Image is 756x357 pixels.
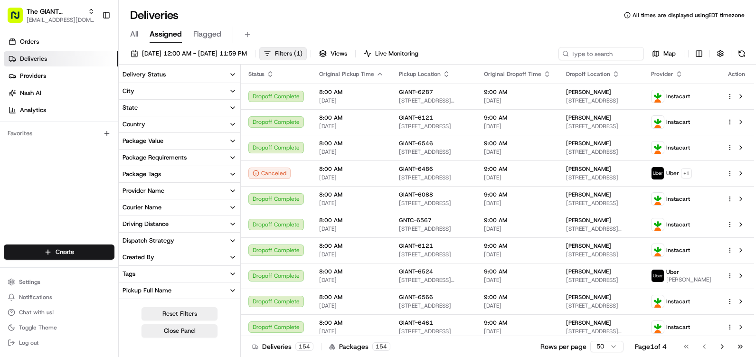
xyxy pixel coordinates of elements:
[119,116,240,132] button: Country
[566,319,611,327] span: [PERSON_NAME]
[4,4,98,27] button: The GIANT Company[EMAIL_ADDRESS][DOMAIN_NAME]
[315,47,351,60] button: Views
[319,276,384,284] span: [DATE]
[119,133,240,149] button: Package Value
[119,299,240,315] button: Pickup Business Name
[558,47,644,60] input: Type to search
[652,270,664,282] img: profile_uber_ahold_partner.png
[27,16,94,24] span: [EMAIL_ADDRESS][DOMAIN_NAME]
[4,68,118,84] a: Providers
[319,122,384,130] span: [DATE]
[248,168,291,179] button: Canceled
[566,199,636,207] span: [STREET_ADDRESS]
[399,302,469,310] span: [STREET_ADDRESS]
[681,168,692,178] button: +1
[484,319,551,327] span: 9:00 AM
[484,97,551,104] span: [DATE]
[329,342,390,351] div: Packages
[123,170,161,178] div: Package Tags
[319,174,384,181] span: [DATE]
[566,70,610,78] span: Dropoff Location
[119,183,240,199] button: Provider Name
[666,268,679,276] span: Uber
[484,148,551,156] span: [DATE]
[399,140,433,147] span: GIANT-6546
[4,126,114,141] div: Favorites
[126,47,251,60] button: [DATE] 12:00 AM - [DATE] 11:59 PM
[652,218,664,231] img: profile_instacart_ahold_partner.png
[399,70,441,78] span: Pickup Location
[80,139,88,146] div: 💻
[295,342,313,351] div: 154
[635,342,667,351] div: Page 1 of 4
[399,276,469,284] span: [STREET_ADDRESS][PERSON_NAME]
[666,323,690,331] span: Instacart
[666,144,690,151] span: Instacart
[123,270,135,278] div: Tags
[566,140,611,147] span: [PERSON_NAME]
[566,216,611,224] span: [PERSON_NAME]
[484,140,551,147] span: 9:00 AM
[648,47,680,60] button: Map
[399,165,433,173] span: GIANT-6486
[123,187,164,195] div: Provider Name
[566,165,611,173] span: [PERSON_NAME]
[4,321,114,334] button: Toggle Theme
[666,195,690,203] span: Instacart
[94,161,115,168] span: Pylon
[319,191,384,198] span: 8:00 AM
[20,38,39,46] span: Orders
[19,339,38,347] span: Log out
[119,166,240,182] button: Package Tags
[119,83,240,99] button: City
[399,268,433,275] span: GIANT-6524
[484,268,551,275] span: 9:00 AM
[6,134,76,151] a: 📗Knowledge Base
[19,293,52,301] span: Notifications
[19,324,57,331] span: Toggle Theme
[331,49,347,58] span: Views
[372,342,390,351] div: 154
[566,225,636,233] span: [STREET_ADDRESS][PERSON_NAME]
[248,70,265,78] span: Status
[319,225,384,233] span: [DATE]
[399,97,469,104] span: [STREET_ADDRESS][PERSON_NAME]
[651,70,673,78] span: Provider
[652,193,664,205] img: profile_instacart_ahold_partner.png
[4,103,118,118] a: Analytics
[319,114,384,122] span: 8:00 AM
[652,141,664,154] img: profile_instacart_ahold_partner.png
[142,307,217,320] button: Reset Filters
[4,306,114,319] button: Chat with us!
[90,138,152,147] span: API Documentation
[319,268,384,275] span: 8:00 AM
[666,169,679,177] span: Uber
[123,103,138,112] div: State
[319,199,384,207] span: [DATE]
[319,70,374,78] span: Original Pickup Time
[484,225,551,233] span: [DATE]
[566,148,636,156] span: [STREET_ADDRESS]
[252,342,313,351] div: Deliveries
[130,28,138,40] span: All
[19,138,73,147] span: Knowledge Base
[484,70,541,78] span: Original Dropoff Time
[123,87,134,95] div: City
[399,199,469,207] span: [STREET_ADDRESS]
[32,100,120,108] div: We're available if you need us!
[484,199,551,207] span: [DATE]
[652,295,664,308] img: profile_instacart_ahold_partner.png
[119,282,240,299] button: Pickup Full Name
[4,34,118,49] a: Orders
[119,249,240,265] button: Created By
[566,242,611,250] span: [PERSON_NAME]
[399,174,469,181] span: [STREET_ADDRESS]
[484,122,551,130] span: [DATE]
[20,55,47,63] span: Deliveries
[735,47,748,60] button: Refresh
[484,216,551,224] span: 9:00 AM
[484,242,551,250] span: 9:00 AM
[399,225,469,233] span: [STREET_ADDRESS]
[566,302,636,310] span: [STREET_ADDRESS]
[666,221,690,228] span: Instacart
